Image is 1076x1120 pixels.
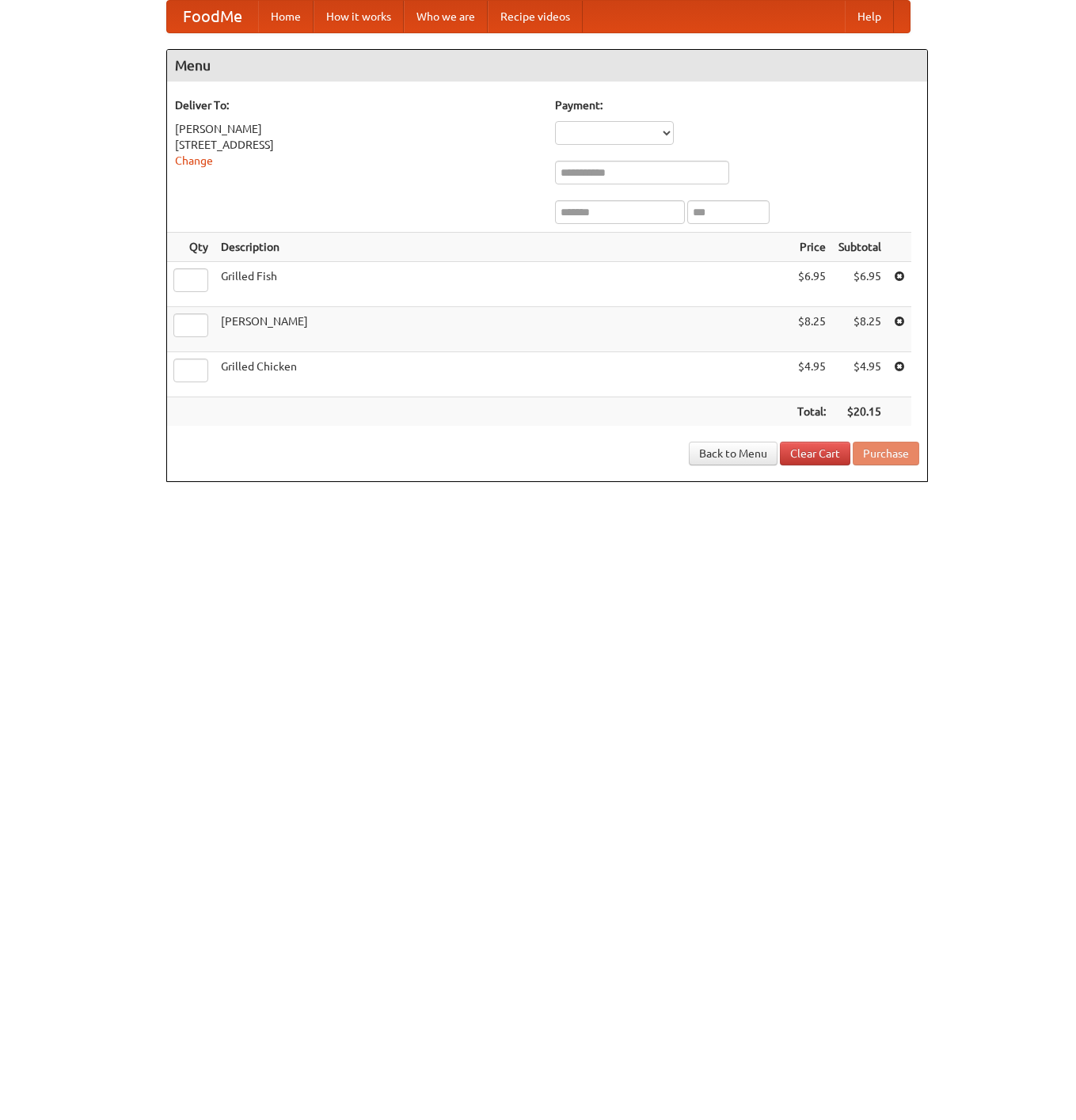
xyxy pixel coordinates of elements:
[832,233,888,262] th: Subtotal
[791,352,832,397] td: $4.95
[555,97,919,113] h5: Payment:
[215,352,791,397] td: Grilled Chicken
[791,233,832,262] th: Price
[791,397,832,427] th: Total:
[215,262,791,307] td: Grilled Fish
[175,154,213,167] a: Change
[215,307,791,352] td: [PERSON_NAME]
[832,307,888,352] td: $8.25
[167,233,215,262] th: Qty
[404,1,488,32] a: Who we are
[258,1,314,32] a: Home
[845,1,894,32] a: Help
[832,262,888,307] td: $6.95
[689,442,778,465] a: Back to Menu
[832,352,888,397] td: $4.95
[167,50,927,82] h4: Menu
[167,1,258,32] a: FoodMe
[314,1,404,32] a: How it works
[175,121,539,137] div: [PERSON_NAME]
[791,307,832,352] td: $8.25
[832,397,888,427] th: $20.15
[780,442,850,465] a: Clear Cart
[175,137,539,153] div: [STREET_ADDRESS]
[791,262,832,307] td: $6.95
[488,1,583,32] a: Recipe videos
[853,442,919,465] button: Purchase
[175,97,539,113] h5: Deliver To:
[215,233,791,262] th: Description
